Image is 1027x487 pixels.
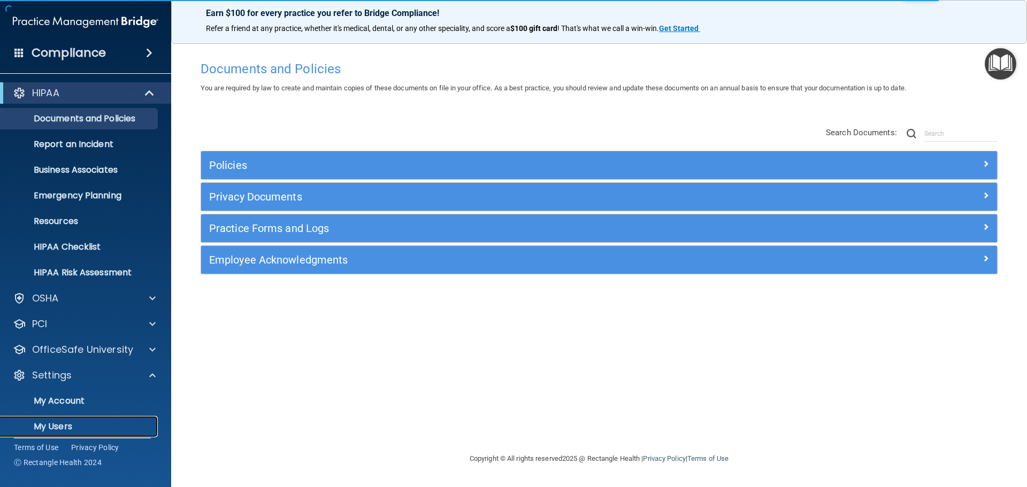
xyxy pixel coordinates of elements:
h5: Employee Acknowledgments [209,254,790,266]
p: Resources [7,216,153,227]
h5: Privacy Documents [209,191,790,203]
a: Practice Forms and Logs [209,220,989,237]
a: Settings [13,369,156,382]
p: HIPAA Checklist [7,242,153,252]
h4: Compliance [32,45,106,60]
p: Earn $100 for every practice you refer to Bridge Compliance! [206,8,992,18]
a: OfficeSafe University [13,343,156,356]
a: Privacy Documents [209,188,989,205]
h4: Documents and Policies [201,62,998,76]
p: PCI [32,318,47,330]
span: Ⓒ Rectangle Health 2024 [14,457,102,468]
p: Settings [32,369,72,382]
p: HIPAA Risk Assessment [7,267,153,278]
a: Privacy Policy [71,442,119,453]
button: Open Resource Center [985,48,1016,80]
p: My Users [7,421,153,432]
h5: Policies [209,159,790,171]
img: PMB logo [13,11,158,33]
a: OSHA [13,292,156,305]
a: Policies [209,157,989,174]
p: OSHA [32,292,59,305]
p: Business Associates [7,165,153,175]
p: Documents and Policies [7,113,153,124]
a: Terms of Use [14,442,58,453]
p: OfficeSafe University [32,343,133,356]
span: Search Documents: [826,128,897,137]
a: HIPAA [13,87,155,99]
a: Privacy Policy [643,454,685,462]
span: You are required by law to create and maintain copies of these documents on file in your office. ... [201,84,906,92]
input: Search [924,126,998,142]
h5: Practice Forms and Logs [209,222,790,234]
a: Get Started [659,24,700,33]
p: My Account [7,396,153,406]
span: Refer a friend at any practice, whether it's medical, dental, or any other speciality, and score a [206,24,510,33]
p: HIPAA [32,87,59,99]
strong: Get Started [659,24,699,33]
img: ic-search.3b580494.png [907,129,916,138]
span: ! That's what we call a win-win. [557,24,659,33]
a: Terms of Use [687,454,729,462]
div: Copyright © All rights reserved 2025 @ Rectangle Health | | [404,442,794,476]
p: Emergency Planning [7,190,153,201]
a: PCI [13,318,156,330]
p: Report an Incident [7,139,153,150]
strong: $100 gift card [510,24,557,33]
a: Employee Acknowledgments [209,251,989,268]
